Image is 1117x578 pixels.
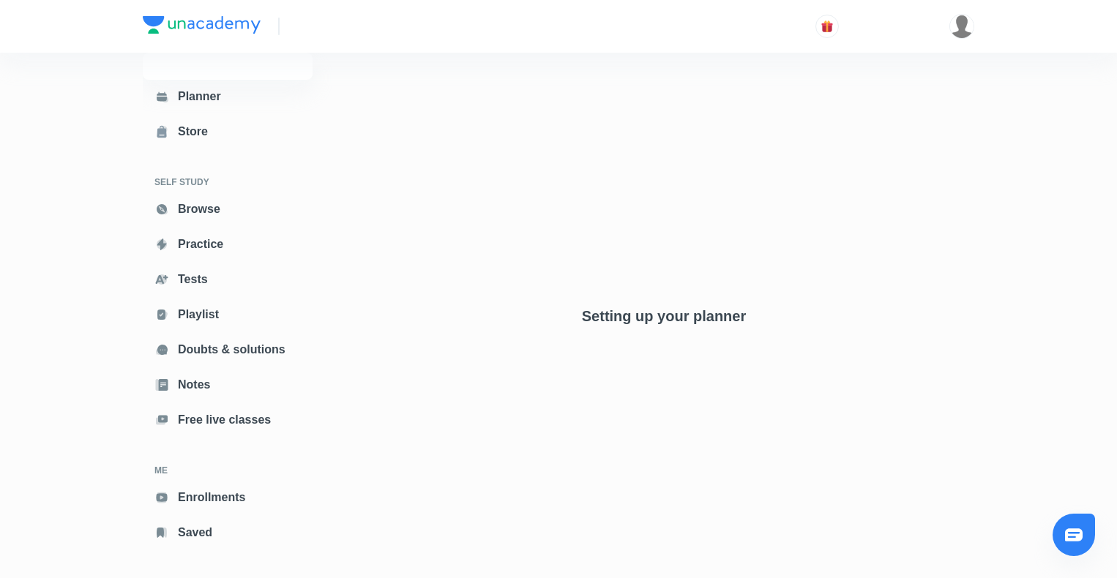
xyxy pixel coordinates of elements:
[143,16,261,37] a: Company Logo
[143,458,313,483] h6: ME
[143,300,313,329] a: Playlist
[143,170,313,195] h6: SELF STUDY
[143,265,313,294] a: Tests
[949,14,974,39] img: SANJU TALUKDAR
[178,123,217,140] div: Store
[143,82,313,111] a: Planner
[821,20,834,33] img: avatar
[143,370,313,399] a: Notes
[143,335,313,364] a: Doubts & solutions
[143,16,261,34] img: Company Logo
[143,518,313,547] a: Saved
[143,405,313,435] a: Free live classes
[143,230,313,259] a: Practice
[143,483,313,512] a: Enrollments
[582,307,746,325] h4: Setting up your planner
[143,195,313,224] a: Browse
[815,15,839,38] button: avatar
[143,117,313,146] a: Store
